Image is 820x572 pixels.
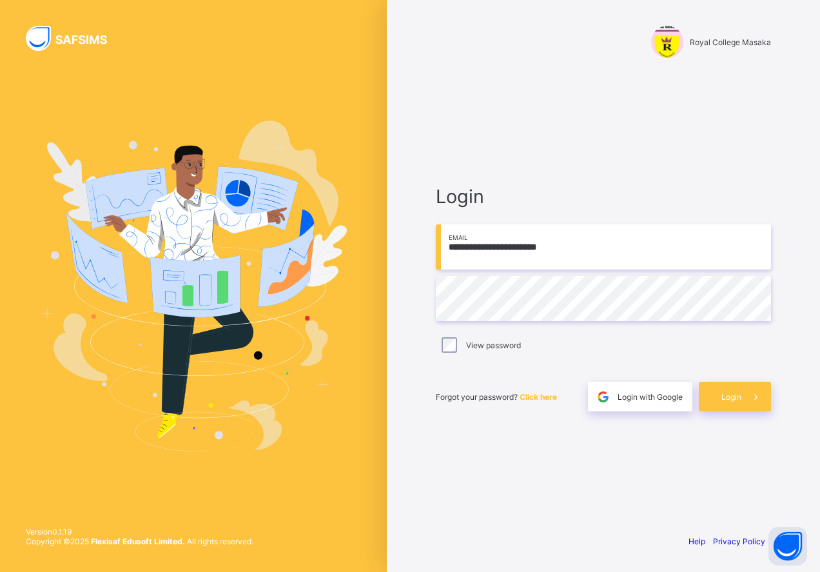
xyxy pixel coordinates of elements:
img: google.396cfc9801f0270233282035f929180a.svg [596,390,610,404]
img: SAFSIMS Logo [26,26,122,51]
span: Version 0.1.19 [26,527,253,537]
button: Open asap [768,527,807,566]
img: Hero Image [40,121,347,451]
span: Royal College Masaka [690,37,771,47]
strong: Flexisaf Edusoft Limited. [91,537,185,546]
label: View password [466,340,521,350]
span: Copyright © 2025 All rights reserved. [26,537,253,546]
span: Forgot your password? [436,392,557,402]
span: Login [436,185,771,208]
a: Privacy Policy [713,537,765,546]
a: Help [688,537,705,546]
span: Login [721,392,741,402]
span: Login with Google [618,392,683,402]
a: Click here [520,392,557,402]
